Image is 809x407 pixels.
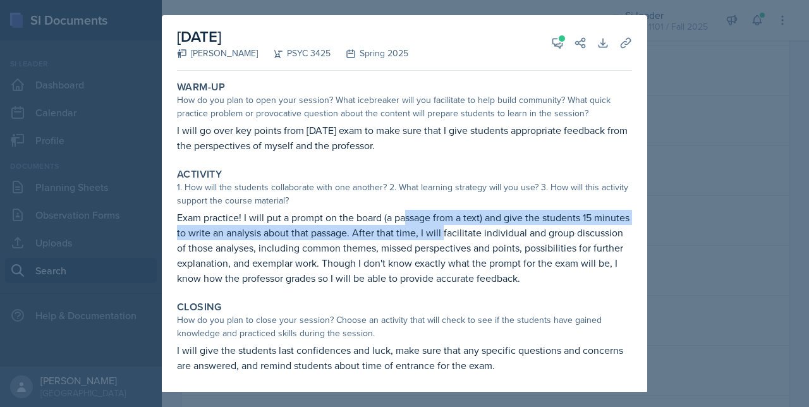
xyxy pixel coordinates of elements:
div: [PERSON_NAME] [177,47,258,60]
p: Exam practice! I will put a prompt on the board (a passage from a text) and give the students 15 ... [177,210,632,286]
label: Closing [177,301,222,313]
h2: [DATE] [177,25,408,48]
div: 1. How will the students collaborate with one another? 2. What learning strategy will you use? 3.... [177,181,632,207]
div: How do you plan to close your session? Choose an activity that will check to see if the students ... [177,313,632,340]
label: Activity [177,168,222,181]
p: I will give the students last confidences and luck, make sure that any specific questions and con... [177,343,632,373]
div: Spring 2025 [331,47,408,60]
div: How do you plan to open your session? What icebreaker will you facilitate to help build community... [177,94,632,120]
p: I will go over key points from [DATE] exam to make sure that I give students appropriate feedback... [177,123,632,153]
div: PSYC 3425 [258,47,331,60]
label: Warm-Up [177,81,226,94]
